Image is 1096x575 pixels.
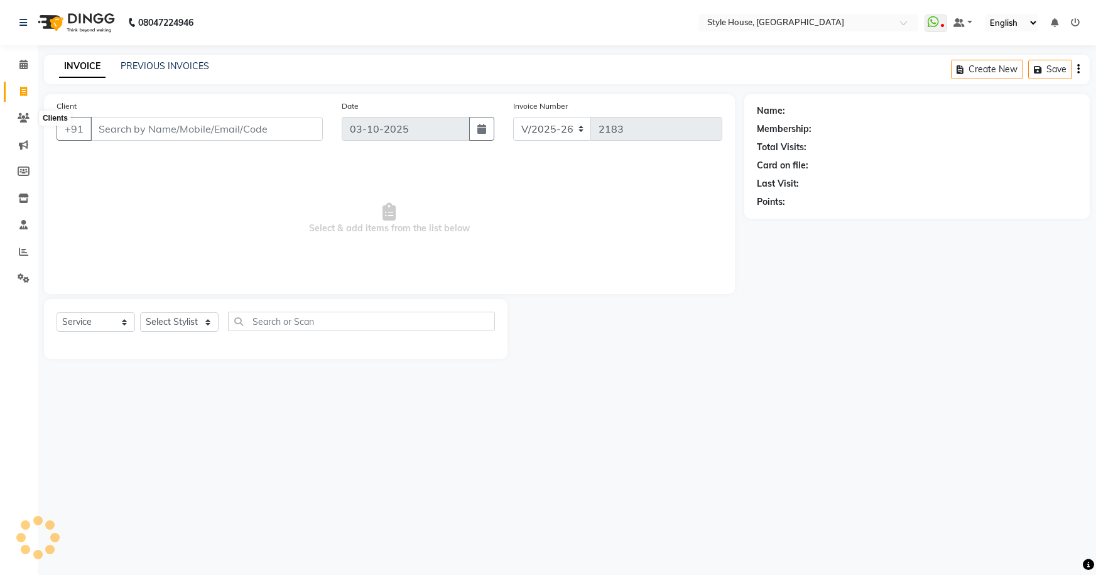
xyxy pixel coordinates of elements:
div: Last Visit: [757,177,799,190]
button: Save [1028,60,1072,79]
div: Card on file: [757,159,808,172]
span: Select & add items from the list below [57,156,722,282]
div: Membership: [757,123,811,136]
button: Create New [951,60,1023,79]
label: Client [57,101,77,112]
label: Date [342,101,359,112]
a: PREVIOUS INVOICES [121,60,209,72]
b: 08047224946 [138,5,193,40]
label: Invoice Number [513,101,568,112]
input: Search or Scan [228,312,495,331]
img: logo [32,5,118,40]
div: Name: [757,104,785,118]
a: INVOICE [59,55,106,78]
button: +91 [57,117,92,141]
input: Search by Name/Mobile/Email/Code [90,117,323,141]
div: Clients [40,111,71,126]
div: Points: [757,195,785,209]
div: Total Visits: [757,141,806,154]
